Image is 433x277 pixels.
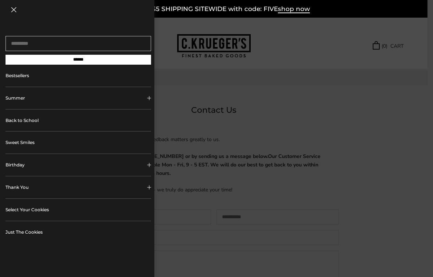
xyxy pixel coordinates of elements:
button: Collapsible block button [6,154,151,176]
iframe: Sign Up via Text for Offers [6,249,76,271]
button: Close navigation [11,7,17,12]
a: Back to School [6,109,151,132]
a: Bestsellers [6,65,151,87]
button: Collapsible block button [6,87,151,109]
a: Select Your Cookies [6,199,151,221]
a: Just The Cookies [6,221,151,243]
span: shop now [278,5,310,13]
button: Collapsible block button [6,176,151,198]
a: Extended! $5 SHIPPING SITEWIDE with code: FIVEshop now [118,5,310,13]
input: Search... [6,36,151,51]
a: Sweet Smiles [6,132,151,154]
